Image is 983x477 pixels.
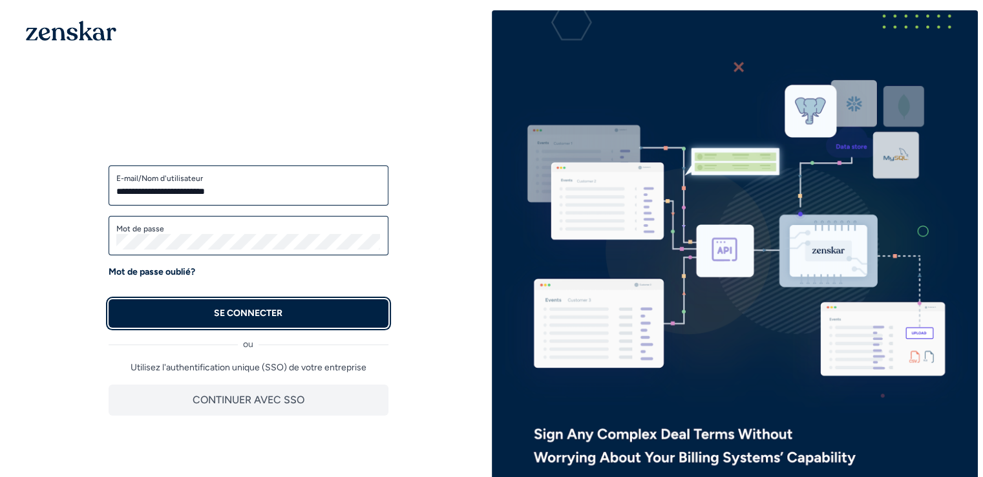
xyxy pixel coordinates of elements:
[243,339,253,350] font: ou
[109,385,388,416] button: CONTINUER AVEC SSO
[109,266,195,277] font: Mot de passe oublié?
[109,266,195,279] a: Mot de passe oublié?
[109,299,388,328] button: SE CONNECTER
[214,308,282,319] font: SE CONNECTER
[116,174,203,183] font: E-mail/Nom d'utilisateur
[131,362,366,373] font: Utilisez l'authentification unique (SSO) de votre entreprise
[116,224,164,233] font: Mot de passe
[193,394,304,406] font: CONTINUER AVEC SSO
[26,21,116,41] img: 1OGAJ2xQqyY4LXKgY66KYq0eOWRCkrZdAb3gUhuVAqdWPZE9SRJmCz+oDMSn4zDLXe31Ii730ItAGKgCKgCCgCikA4Av8PJUP...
